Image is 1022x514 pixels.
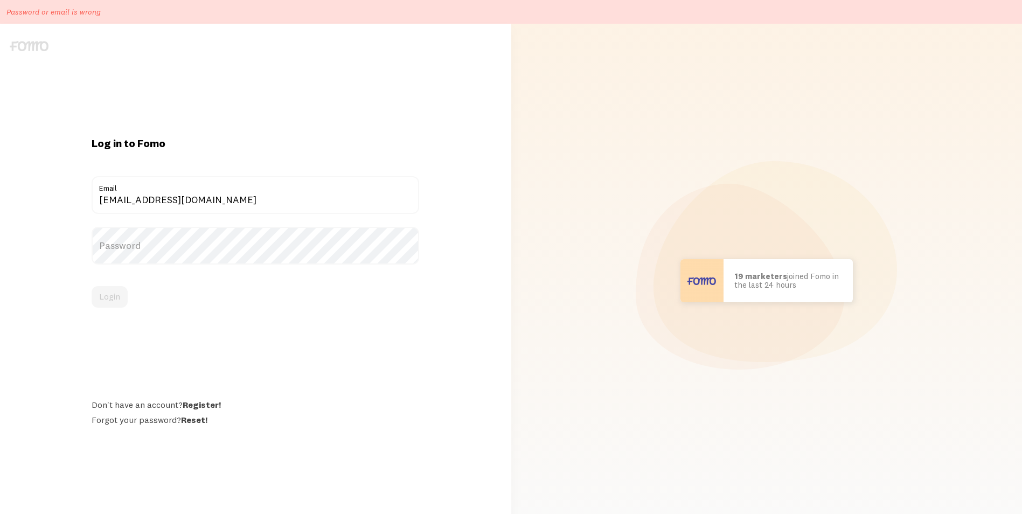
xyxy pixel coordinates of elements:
[6,6,101,17] p: Password or email is wrong
[92,414,419,425] div: Forgot your password?
[183,399,221,410] a: Register!
[734,271,787,281] b: 19 marketers
[92,136,419,150] h1: Log in to Fomo
[92,399,419,410] div: Don't have an account?
[734,272,842,290] p: joined Fomo in the last 24 hours
[92,227,419,265] label: Password
[10,41,48,51] img: fomo-logo-gray-b99e0e8ada9f9040e2984d0d95b3b12da0074ffd48d1e5cb62ac37fc77b0b268.svg
[181,414,207,425] a: Reset!
[92,176,419,195] label: Email
[680,259,724,302] img: User avatar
